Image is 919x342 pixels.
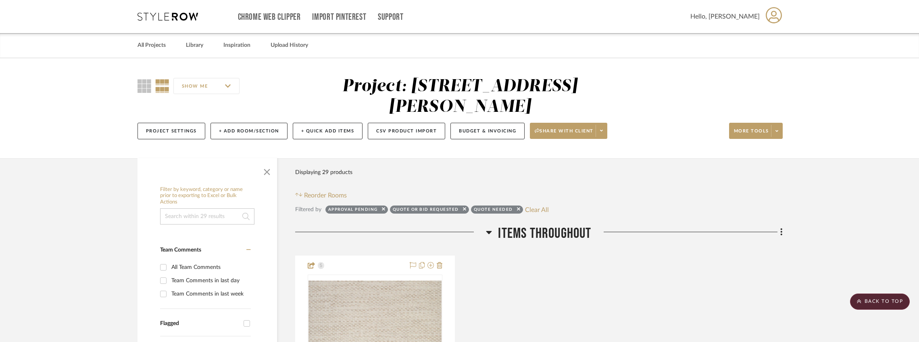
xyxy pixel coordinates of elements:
[223,40,250,51] a: Inspiration
[393,207,459,215] div: Quote or Bid Requested
[474,207,513,215] div: Quote Needed
[498,225,591,242] span: Items Throughout
[259,162,275,178] button: Close
[378,14,403,21] a: Support
[160,320,240,327] div: Flagged
[304,191,347,200] span: Reorder Rooms
[138,123,205,139] button: Project Settings
[293,123,363,139] button: + Quick Add Items
[729,123,783,139] button: More tools
[238,14,301,21] a: Chrome Web Clipper
[530,123,607,139] button: Share with client
[271,40,308,51] a: Upload History
[295,164,352,180] div: Displaying 29 products
[160,187,254,206] h6: Filter by keyword, category or name prior to exporting to Excel or Bulk Actions
[210,123,288,139] button: + Add Room/Section
[160,208,254,225] input: Search within 29 results
[171,261,249,274] div: All Team Comments
[295,191,347,200] button: Reorder Rooms
[850,294,910,310] scroll-to-top-button: BACK TO TOP
[690,12,760,21] span: Hello, [PERSON_NAME]
[138,40,166,51] a: All Projects
[312,14,366,21] a: Import Pinterest
[328,207,378,215] div: Approval Pending
[535,128,594,140] span: Share with client
[368,123,445,139] button: CSV Product Import
[734,128,769,140] span: More tools
[342,78,578,115] div: Project: [STREET_ADDRESS][PERSON_NAME]
[295,205,321,214] div: Filtered by
[171,287,249,300] div: Team Comments in last week
[450,123,525,139] button: Budget & Invoicing
[186,40,203,51] a: Library
[171,274,249,287] div: Team Comments in last day
[525,204,549,215] button: Clear All
[160,247,201,253] span: Team Comments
